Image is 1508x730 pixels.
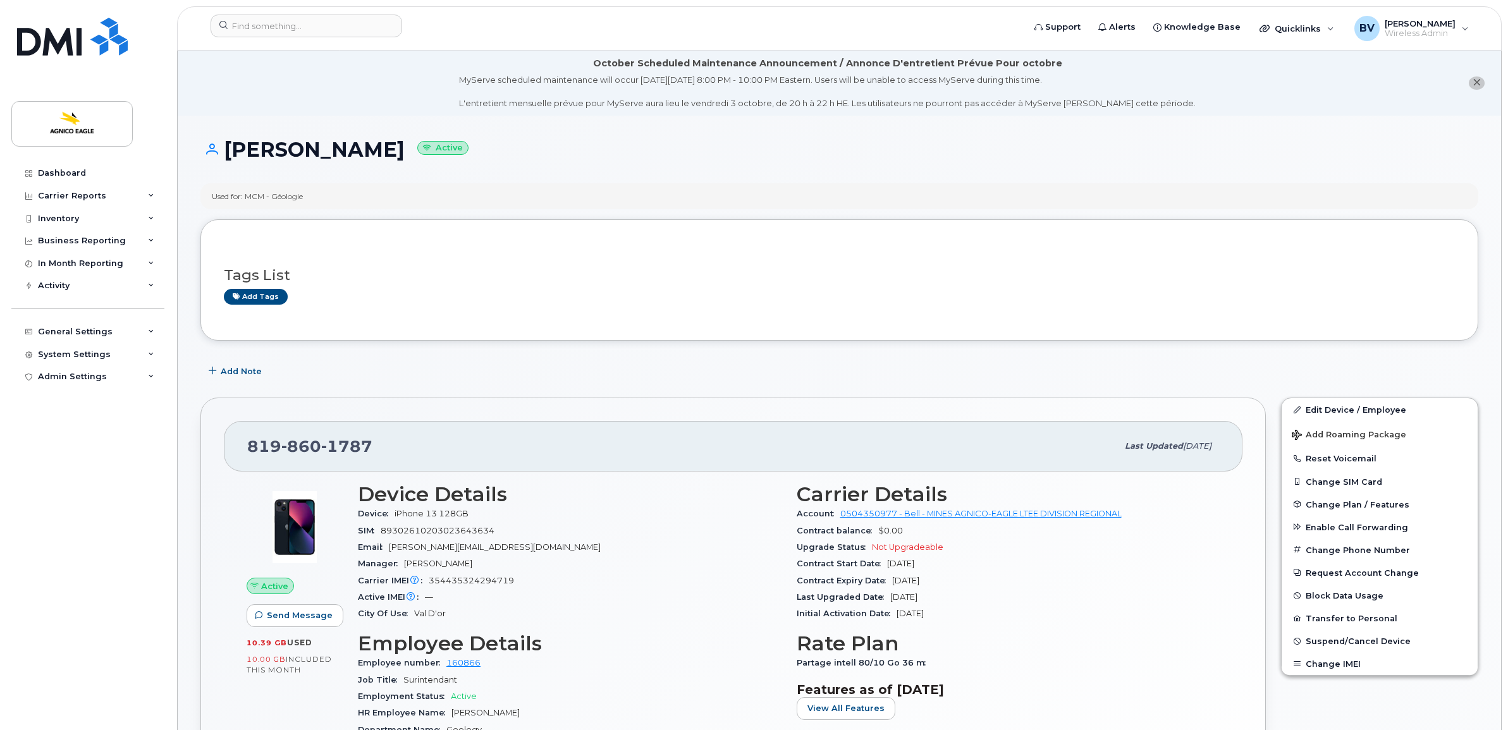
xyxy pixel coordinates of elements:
h3: Features as of [DATE] [797,682,1220,697]
img: image20231002-3703462-1ig824h.jpeg [257,489,333,565]
span: [DATE] [890,592,917,602]
span: Contract Expiry Date [797,576,892,585]
span: Last Upgraded Date [797,592,890,602]
span: 1787 [321,437,372,456]
button: Add Note [200,360,273,382]
span: Send Message [267,609,333,621]
h3: Rate Plan [797,632,1220,655]
a: 0504350977 - Bell - MINES AGNICO-EAGLE LTEE DIVISION REGIONAL [840,509,1122,518]
span: 10.39 GB [247,638,287,647]
small: Active [417,141,469,155]
span: Active IMEI [358,592,425,602]
span: [PERSON_NAME][EMAIL_ADDRESS][DOMAIN_NAME] [389,542,601,552]
h3: Device Details [358,483,782,506]
span: used [287,638,312,647]
a: 160866 [446,658,481,667]
span: Carrier IMEI [358,576,429,585]
button: Send Message [247,604,343,627]
button: Change Plan / Features [1282,493,1478,516]
span: Email [358,542,389,552]
span: Surintendant [403,675,457,684]
button: Request Account Change [1282,561,1478,584]
span: Val D'or [414,609,446,618]
h1: [PERSON_NAME] [200,138,1478,161]
span: Active [451,691,477,701]
h3: Employee Details [358,632,782,655]
span: Enable Call Forwarding [1306,522,1408,532]
button: Reset Voicemail [1282,447,1478,470]
span: included this month [247,654,332,675]
span: City Of Use [358,609,414,618]
button: Suspend/Cancel Device [1282,630,1478,652]
span: Partage intell 80/10 Go 36 m [797,658,932,667]
button: Change SIM Card [1282,470,1478,493]
span: View All Features [807,702,885,714]
span: $0.00 [878,526,903,535]
span: Initial Activation Date [797,609,897,618]
div: October Scheduled Maintenance Announcement / Annonce D'entretient Prévue Pour octobre [593,57,1062,70]
span: Active [261,580,288,592]
span: iPhone 13 128GB [395,509,469,518]
span: [PERSON_NAME] [404,559,472,568]
span: [DATE] [1183,441,1211,451]
span: 354435324294719 [429,576,514,585]
span: Manager [358,559,404,568]
span: [DATE] [887,559,914,568]
a: Edit Device / Employee [1282,398,1478,421]
span: [PERSON_NAME] [451,708,520,717]
button: Block Data Usage [1282,584,1478,607]
div: MyServe scheduled maintenance will occur [DATE][DATE] 8:00 PM - 10:00 PM Eastern. Users will be u... [459,74,1196,109]
button: Change IMEI [1282,652,1478,675]
a: Add tags [224,289,288,305]
span: Add Roaming Package [1292,430,1406,442]
span: Last updated [1125,441,1183,451]
button: Transfer to Personal [1282,607,1478,630]
span: 10.00 GB [247,655,286,664]
span: 819 [247,437,372,456]
span: Device [358,509,395,518]
span: Suspend/Cancel Device [1306,636,1411,646]
span: SIM [358,526,381,535]
h3: Carrier Details [797,483,1220,506]
span: HR Employee Name [358,708,451,717]
span: Contract balance [797,526,878,535]
span: — [425,592,433,602]
span: Job Title [358,675,403,684]
span: Change Plan / Features [1306,499,1409,509]
button: Change Phone Number [1282,538,1478,561]
div: Used for: MCM - Géologie [212,191,303,202]
button: Add Roaming Package [1282,421,1478,447]
span: 860 [281,437,321,456]
span: Employment Status [358,691,451,701]
span: Not Upgradeable [872,542,943,552]
button: Enable Call Forwarding [1282,516,1478,538]
button: close notification [1469,76,1485,90]
span: Add Note [221,365,262,377]
h3: Tags List [224,267,1455,283]
span: Employee number [358,658,446,667]
span: Upgrade Status [797,542,872,552]
span: [DATE] [892,576,919,585]
span: 89302610203023643634 [381,526,494,535]
span: Contract Start Date [797,559,887,568]
span: Account [797,509,840,518]
button: View All Features [797,697,895,720]
span: [DATE] [897,609,924,618]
